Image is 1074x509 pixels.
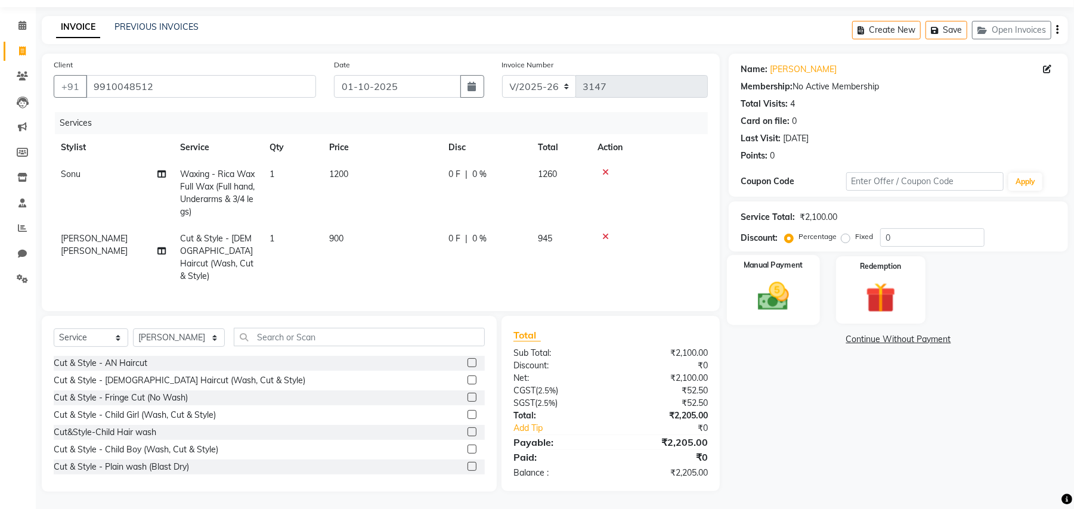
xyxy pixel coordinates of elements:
div: ₹2,100.00 [800,211,837,224]
div: Cut & Style - Plain wash (Blast Dry) [54,461,189,473]
input: Search by Name/Mobile/Email/Code [86,75,316,98]
span: 1 [270,233,274,244]
div: Card on file: [741,115,790,128]
span: 0 % [472,232,487,245]
div: Cut & Style - AN Haircut [54,357,147,370]
div: Points: [741,150,767,162]
div: 0 [770,150,775,162]
img: _gift.svg [856,279,905,316]
span: 1 [270,169,274,179]
div: Discount: [741,232,778,244]
span: | [465,168,468,181]
div: ₹0 [611,359,717,372]
div: Services [55,112,717,134]
label: Redemption [860,261,901,272]
span: 0 F [448,232,460,245]
span: | [465,232,468,245]
label: Client [54,60,73,70]
div: [DATE] [783,132,809,145]
div: Last Visit: [741,132,781,145]
th: Action [590,134,708,161]
button: Save [926,21,967,39]
span: Waxing - Rica Wax Full Wax (Full hand, Underarms & 3/4 legs) [180,169,255,217]
div: 4 [790,98,795,110]
div: 0 [792,115,797,128]
img: _cash.svg [748,278,799,315]
label: Percentage [798,231,837,242]
div: Total Visits: [741,98,788,110]
div: ₹2,100.00 [611,372,717,384]
th: Disc [441,134,531,161]
div: Cut & Style - [DEMOGRAPHIC_DATA] Haircut (Wash, Cut & Style) [54,374,305,387]
span: 2.5% [538,386,556,395]
div: Cut&Style-Child Hair wash [54,426,156,439]
div: Coupon Code [741,175,846,188]
div: ( ) [504,397,611,409]
span: 0 % [472,168,487,181]
label: Fixed [855,231,873,242]
div: Paid: [504,450,611,464]
div: Membership: [741,80,793,93]
input: Enter Offer / Coupon Code [846,172,1004,191]
div: ( ) [504,384,611,397]
div: ₹2,100.00 [611,347,717,359]
th: Price [322,134,441,161]
div: Total: [504,409,611,422]
button: +91 [54,75,87,98]
span: [PERSON_NAME] [PERSON_NAME] [61,233,128,256]
th: Service [173,134,262,161]
span: 0 F [448,168,460,181]
a: Continue Without Payment [731,333,1066,346]
div: ₹0 [629,422,717,434]
span: CGST [513,385,536,396]
div: Payable: [504,435,611,449]
a: PREVIOUS INVOICES [114,21,199,32]
div: Cut & Style - Child Boy (Wash, Cut & Style) [54,443,218,456]
span: Total [513,329,541,342]
a: INVOICE [56,17,100,38]
th: Total [531,134,590,161]
div: ₹2,205.00 [611,435,717,449]
input: Search or Scan [234,328,485,346]
div: Cut & Style - Fringe Cut (No Wash) [54,392,188,404]
th: Stylist [54,134,173,161]
span: Sonu [61,169,81,179]
span: 900 [329,233,343,244]
span: SGST [513,398,535,408]
div: Balance : [504,467,611,479]
span: 1260 [538,169,557,179]
span: 2.5% [537,398,555,408]
a: [PERSON_NAME] [770,63,837,76]
span: Cut & Style - [DEMOGRAPHIC_DATA] Haircut (Wash, Cut & Style) [180,233,253,281]
div: Sub Total: [504,347,611,359]
button: Create New [852,21,921,39]
div: No Active Membership [741,80,1056,93]
button: Open Invoices [972,21,1051,39]
a: Add Tip [504,422,629,434]
div: Name: [741,63,767,76]
label: Manual Payment [744,260,803,271]
span: 945 [538,233,552,244]
div: ₹52.50 [611,397,717,409]
div: Net: [504,372,611,384]
div: ₹2,205.00 [611,467,717,479]
div: ₹2,205.00 [611,409,717,422]
button: Apply [1008,173,1042,191]
div: Cut & Style - Child Girl (Wash, Cut & Style) [54,409,216,421]
div: Service Total: [741,211,795,224]
th: Qty [262,134,322,161]
label: Invoice Number [502,60,554,70]
div: ₹52.50 [611,384,717,397]
span: 1200 [329,169,348,179]
div: ₹0 [611,450,717,464]
label: Date [334,60,350,70]
div: Discount: [504,359,611,372]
